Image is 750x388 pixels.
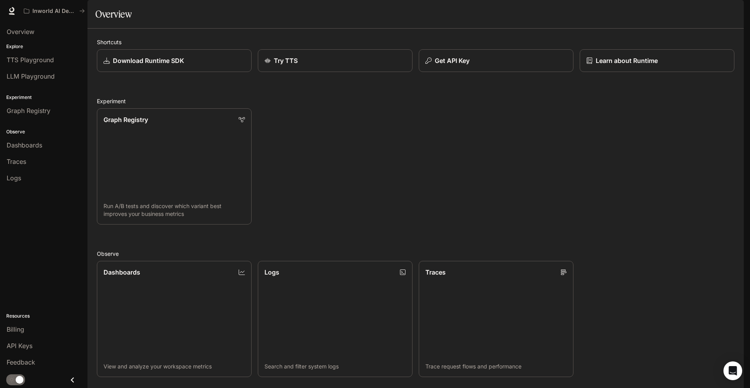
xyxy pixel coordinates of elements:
[723,361,742,380] div: Open Intercom Messenger
[425,268,446,277] p: Traces
[419,49,573,72] button: Get API Key
[596,56,658,65] p: Learn about Runtime
[97,108,252,225] a: Graph RegistryRun A/B tests and discover which variant best improves your business metrics
[274,56,298,65] p: Try TTS
[104,363,245,370] p: View and analyze your workspace metrics
[97,250,734,258] h2: Observe
[104,202,245,218] p: Run A/B tests and discover which variant best improves your business metrics
[97,38,734,46] h2: Shortcuts
[435,56,470,65] p: Get API Key
[95,6,132,22] h1: Overview
[32,8,76,14] p: Inworld AI Demos
[258,261,412,377] a: LogsSearch and filter system logs
[264,268,279,277] p: Logs
[264,363,406,370] p: Search and filter system logs
[258,49,412,72] a: Try TTS
[104,268,140,277] p: Dashboards
[97,49,252,72] a: Download Runtime SDK
[425,363,567,370] p: Trace request flows and performance
[97,261,252,377] a: DashboardsView and analyze your workspace metrics
[20,3,88,19] button: All workspaces
[113,56,184,65] p: Download Runtime SDK
[97,97,734,105] h2: Experiment
[104,115,148,124] p: Graph Registry
[419,261,573,377] a: TracesTrace request flows and performance
[580,49,734,72] a: Learn about Runtime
